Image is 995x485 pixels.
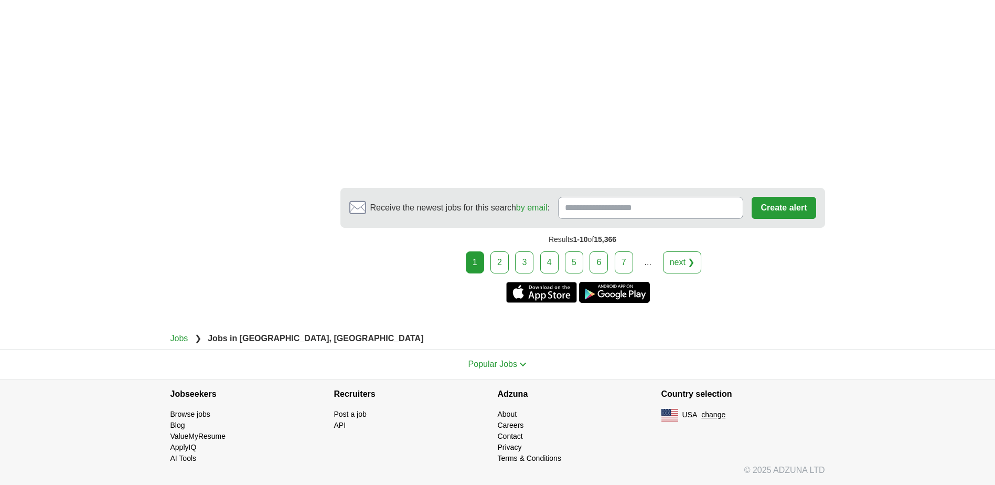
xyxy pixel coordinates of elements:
[170,421,185,429] a: Blog
[565,251,583,273] a: 5
[540,251,559,273] a: 4
[594,235,616,244] span: 15,366
[506,282,577,303] a: Get the iPhone app
[490,251,509,273] a: 2
[661,409,678,421] img: US flag
[195,334,201,343] span: ❯
[682,409,698,420] span: USA
[573,235,588,244] span: 1-10
[334,421,346,429] a: API
[519,362,527,367] img: toggle icon
[663,251,702,273] a: next ❯
[170,432,226,440] a: ValueMyResume
[498,421,524,429] a: Careers
[579,282,650,303] a: Get the Android app
[498,432,523,440] a: Contact
[701,409,725,420] button: change
[615,251,633,273] a: 7
[334,410,367,418] a: Post a job
[515,251,533,273] a: 3
[637,252,658,273] div: ...
[170,443,197,451] a: ApplyIQ
[170,454,197,462] a: AI Tools
[170,334,188,343] a: Jobs
[590,251,608,273] a: 6
[752,197,816,219] button: Create alert
[170,410,210,418] a: Browse jobs
[162,464,833,485] div: © 2025 ADZUNA LTD
[468,360,517,368] span: Popular Jobs
[516,203,548,212] a: by email
[340,228,825,251] div: Results of
[466,251,484,273] div: 1
[498,443,522,451] a: Privacy
[208,334,423,343] strong: Jobs in [GEOGRAPHIC_DATA], [GEOGRAPHIC_DATA]
[498,454,561,462] a: Terms & Conditions
[370,202,550,214] span: Receive the newest jobs for this search :
[661,379,825,409] h4: Country selection
[498,410,517,418] a: About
